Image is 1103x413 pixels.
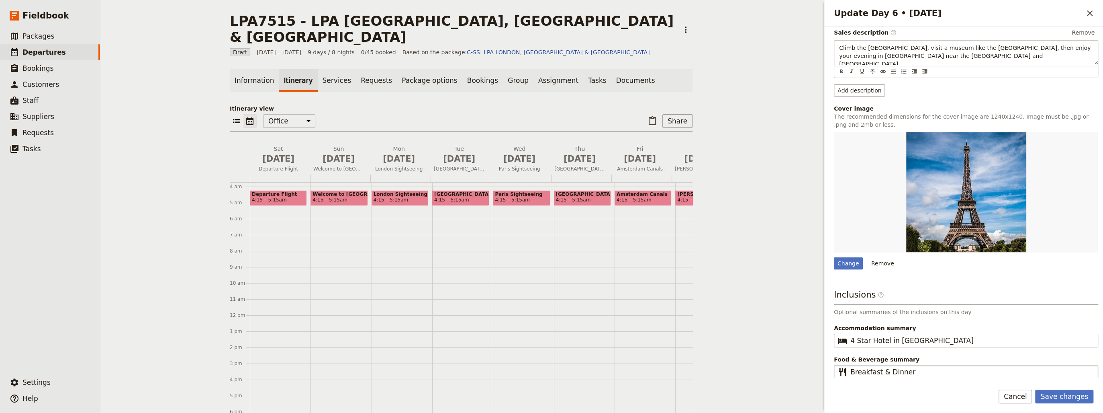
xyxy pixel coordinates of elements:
button: Increase indent [910,67,919,76]
img: https://d33jgr8dhgav85.cloudfront.net/6776c252ddbdb110a2d9124f/681fc22b9291efca701535a0?Expires=1... [906,132,1026,253]
a: Group [503,69,533,92]
span: Departures [22,48,66,56]
button: Close drawer [1083,6,1097,20]
span: 4:15 – 5:15am [434,197,469,203]
span: Departure Flight [252,191,305,197]
span: Requests [22,129,54,137]
span: ​ [878,292,884,298]
span: [PERSON_NAME][GEOGRAPHIC_DATA] [677,191,730,197]
div: 10 am [230,280,250,286]
button: Sat [DATE]Departure Flight [250,145,310,175]
span: [DATE] [434,153,484,165]
span: Help [22,395,38,403]
span: London Sightseeing [370,166,427,172]
button: Insert link [878,67,887,76]
div: 9 am [230,264,250,270]
div: 11 am [230,296,250,302]
button: Wed [DATE]Paris Sightseeing [491,145,551,175]
button: Format strikethrough [868,67,877,76]
h2: Update Day 6 • [DATE] [834,7,1083,19]
span: ​ [890,29,897,36]
a: C-SS: LPA LONDON, [GEOGRAPHIC_DATA] & [GEOGRAPHIC_DATA] [467,49,650,55]
div: Amsterdam Canals4:15 – 5:15am [615,190,672,206]
button: Share [662,114,692,128]
span: Welcome to [GEOGRAPHIC_DATA] [310,166,367,172]
span: 9 days / 8 nights [308,48,355,56]
span: Settings [22,378,51,386]
span: Climb the [GEOGRAPHIC_DATA], visit a museum like the [GEOGRAPHIC_DATA], then enjoy your evening i... [839,45,1093,67]
div: 6 am [230,216,250,222]
span: Customers [22,80,59,88]
div: 4 am [230,183,250,190]
button: Remove [1068,27,1098,39]
div: [GEOGRAPHIC_DATA]4:15 – 5:15am [432,190,489,206]
p: The recommended dimensions for the cover image are 1240x1240. Image must be .jpg or .png and 2mb ... [834,113,1098,129]
h2: Sun [313,145,364,165]
h2: Mon [374,145,424,165]
span: [GEOGRAPHIC_DATA] [434,191,487,197]
button: Add description [834,84,885,97]
button: Bulleted list [889,67,898,76]
input: Food & Beverage summary​ [850,367,1093,377]
span: Paris Sightseeing [495,191,548,197]
span: Tasks [22,145,41,153]
div: [GEOGRAPHIC_DATA]4:15 – 5:15am [554,190,611,206]
span: [GEOGRAPHIC_DATA] [551,166,608,172]
div: Welcome to [GEOGRAPHIC_DATA]4:15 – 5:15am [310,190,368,206]
button: Save changes [1035,390,1093,403]
button: Fri [DATE]Amsterdam Canals [611,145,672,175]
button: Remove [868,257,898,269]
h2: Wed [494,145,545,165]
div: 12 pm [230,312,250,318]
button: Sun [DATE]Welcome to [GEOGRAPHIC_DATA] [310,145,370,175]
button: Format bold [837,67,846,76]
span: Staff [22,97,39,105]
span: ​ [878,292,884,301]
h2: Thu [554,145,605,165]
span: [DATE] [253,153,304,165]
div: 8 am [230,248,250,254]
span: [DATE] [374,153,424,165]
div: 5 am [230,199,250,206]
a: Documents [611,69,660,92]
span: 4:15 – 5:15am [374,197,409,203]
div: [PERSON_NAME][GEOGRAPHIC_DATA]4:15 – 5:15am [675,190,732,206]
a: Itinerary [279,69,317,92]
span: [DATE] [494,153,545,165]
span: Amsterdam Canals [617,191,670,197]
a: Tasks [583,69,611,92]
span: [DATE] [313,153,364,165]
button: Thu [DATE][GEOGRAPHIC_DATA] [551,145,611,175]
span: 4:15 – 5:15am [313,197,347,203]
h2: Fri [615,145,665,165]
span: Based on the package: [402,48,650,56]
div: 4 pm [230,376,250,383]
a: Package options [397,69,462,92]
button: Numbered list [899,67,908,76]
div: 5 pm [230,392,250,399]
span: Bookings [22,64,53,72]
span: Departure Flight [250,166,307,172]
h1: LPA7515 - LPA [GEOGRAPHIC_DATA], [GEOGRAPHIC_DATA] & [GEOGRAPHIC_DATA] [230,13,674,45]
span: ​ [837,336,847,345]
span: [GEOGRAPHIC_DATA] [556,191,609,197]
span: [DATE] – [DATE] [257,48,301,56]
button: Mon [DATE]London Sightseeing [370,145,431,175]
span: 4:15 – 5:15am [252,197,287,203]
div: Departure Flight4:15 – 5:15am [250,190,307,206]
span: Suppliers [22,113,54,121]
div: Cover image [834,105,1098,113]
div: Change [834,257,863,269]
p: Itinerary view [230,105,692,113]
span: 4:15 – 5:15am [495,197,530,203]
span: [DATE] [615,153,665,165]
div: 1 pm [230,328,250,335]
span: Welcome to [GEOGRAPHIC_DATA] [313,191,366,197]
button: List view [230,114,243,128]
a: Requests [356,69,397,92]
h3: Inclusions [834,289,1098,305]
div: 7 am [230,232,250,238]
span: [DATE] [554,153,605,165]
button: Calendar view [243,114,257,128]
